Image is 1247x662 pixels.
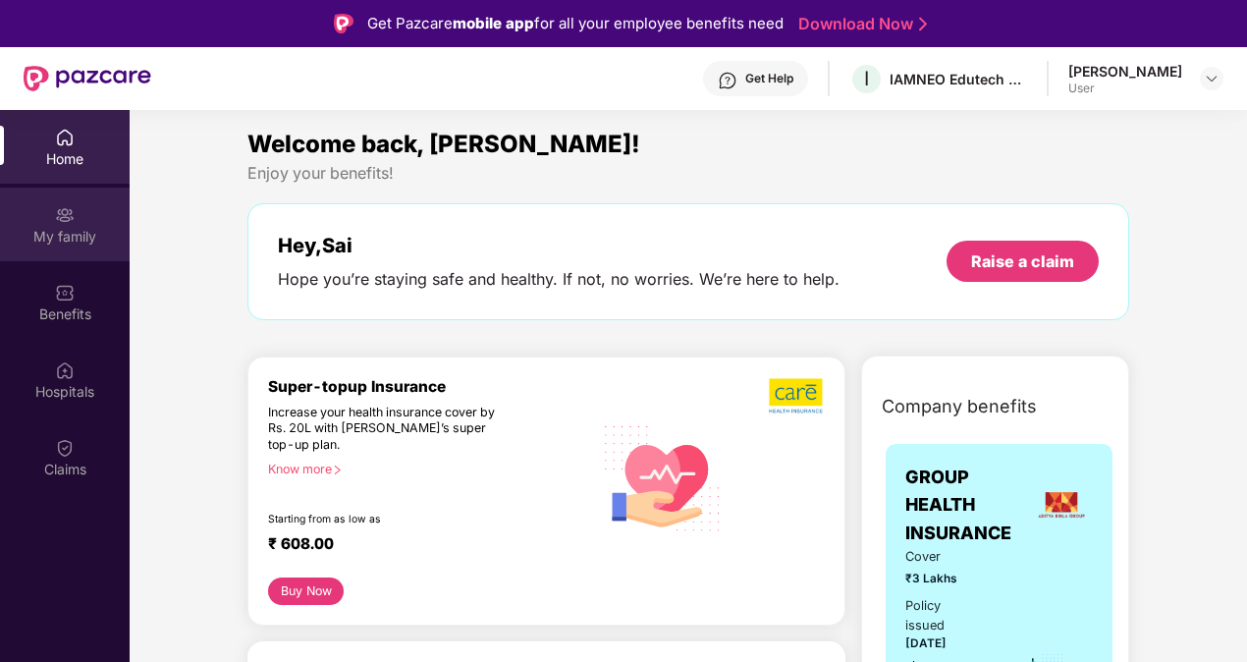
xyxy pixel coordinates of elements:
div: Raise a claim [971,250,1074,272]
img: svg+xml;base64,PHN2ZyBpZD0iQmVuZWZpdHMiIHhtbG5zPSJodHRwOi8vd3d3LnczLm9yZy8yMDAwL3N2ZyIgd2lkdGg9Ij... [55,283,75,303]
img: svg+xml;base64,PHN2ZyBpZD0iRHJvcGRvd24tMzJ4MzIiIHhtbG5zPSJodHRwOi8vd3d3LnczLm9yZy8yMDAwL3N2ZyIgd2... [1204,71,1220,86]
div: Super-topup Insurance [268,377,593,396]
button: Buy Now [268,578,344,605]
img: b5dec4f62d2307b9de63beb79f102df3.png [769,377,825,414]
img: Stroke [919,14,927,34]
div: Get Pazcare for all your employee benefits need [367,12,784,35]
img: insurerLogo [1035,478,1088,531]
div: IAMNEO Edutech Private Limited [890,70,1027,88]
div: Get Help [745,71,793,86]
div: Hey, Sai [278,234,840,257]
div: User [1068,81,1182,96]
img: svg+xml;base64,PHN2ZyBpZD0iSGVscC0zMngzMiIgeG1sbnM9Imh0dHA6Ly93d3cudzMub3JnLzIwMDAvc3ZnIiB3aWR0aD... [718,71,737,90]
img: svg+xml;base64,PHN2ZyB3aWR0aD0iMjAiIGhlaWdodD0iMjAiIHZpZXdCb3g9IjAgMCAyMCAyMCIgZmlsbD0ibm9uZSIgeG... [55,205,75,225]
img: svg+xml;base64,PHN2ZyBpZD0iSG9zcGl0YWxzIiB4bWxucz0iaHR0cDovL3d3dy53My5vcmcvMjAwMC9zdmciIHdpZHRoPS... [55,360,75,380]
div: Policy issued [905,596,975,635]
span: [DATE] [905,636,947,650]
span: Company benefits [882,393,1037,420]
div: Increase your health insurance cover by Rs. 20L with [PERSON_NAME]’s super top-up plan. [268,405,509,454]
div: ₹ 608.00 [268,534,573,558]
div: Enjoy your benefits! [247,163,1129,184]
img: Logo [334,14,353,33]
div: [PERSON_NAME] [1068,62,1182,81]
strong: mobile app [453,14,534,32]
span: right [332,465,343,475]
div: Starting from as low as [268,513,510,526]
div: Know more [268,462,581,475]
img: svg+xml;base64,PHN2ZyB4bWxucz0iaHR0cDovL3d3dy53My5vcmcvMjAwMC9zdmciIHhtbG5zOnhsaW5rPSJodHRwOi8vd3... [593,407,732,548]
div: Hope you’re staying safe and healthy. If not, no worries. We’re here to help. [278,269,840,290]
span: GROUP HEALTH INSURANCE [905,464,1029,547]
span: I [864,67,869,90]
img: New Pazcare Logo [24,66,151,91]
img: svg+xml;base64,PHN2ZyBpZD0iQ2xhaW0iIHhtbG5zPSJodHRwOi8vd3d3LnczLm9yZy8yMDAwL3N2ZyIgd2lkdGg9IjIwIi... [55,438,75,458]
span: Welcome back, [PERSON_NAME]! [247,130,640,158]
img: svg+xml;base64,PHN2ZyBpZD0iSG9tZSIgeG1sbnM9Imh0dHA6Ly93d3cudzMub3JnLzIwMDAvc3ZnIiB3aWR0aD0iMjAiIG... [55,128,75,147]
span: ₹3 Lakhs [905,570,975,588]
span: Cover [905,547,975,567]
a: Download Now [798,14,921,34]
